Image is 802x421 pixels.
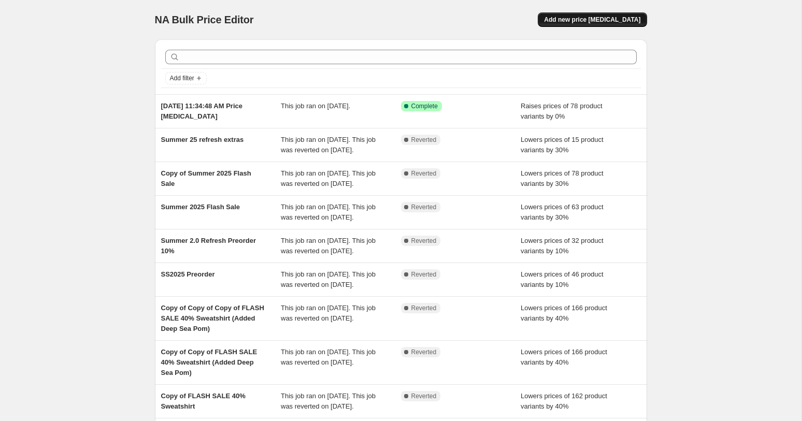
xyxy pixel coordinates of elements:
[411,304,437,312] span: Reverted
[544,16,640,24] span: Add new price [MEDICAL_DATA]
[521,102,603,120] span: Raises prices of 78 product variants by 0%
[411,348,437,356] span: Reverted
[411,237,437,245] span: Reverted
[281,392,376,410] span: This job ran on [DATE]. This job was reverted on [DATE].
[170,74,194,82] span: Add filter
[281,237,376,255] span: This job ran on [DATE]. This job was reverted on [DATE].
[281,102,350,110] span: This job ran on [DATE].
[161,392,246,410] span: Copy of FLASH SALE 40% Sweatshirt
[521,136,604,154] span: Lowers prices of 15 product variants by 30%
[521,203,604,221] span: Lowers prices of 63 product variants by 30%
[161,102,243,120] span: [DATE] 11:34:48 AM Price [MEDICAL_DATA]
[411,392,437,400] span: Reverted
[161,169,251,187] span: Copy of Summer 2025 Flash Sale
[161,304,264,332] span: Copy of Copy of Copy of FLASH SALE 40% Sweatshirt (Added Deep Sea Pom)
[521,392,607,410] span: Lowers prices of 162 product variants by 40%
[411,102,438,110] span: Complete
[165,72,207,84] button: Add filter
[281,348,376,366] span: This job ran on [DATE]. This job was reverted on [DATE].
[161,203,240,211] span: Summer 2025 Flash Sale
[521,304,607,322] span: Lowers prices of 166 product variants by 40%
[281,169,376,187] span: This job ran on [DATE]. This job was reverted on [DATE].
[411,203,437,211] span: Reverted
[281,270,376,288] span: This job ran on [DATE]. This job was reverted on [DATE].
[521,270,604,288] span: Lowers prices of 46 product variants by 10%
[538,12,647,27] button: Add new price [MEDICAL_DATA]
[411,136,437,144] span: Reverted
[161,136,244,143] span: Summer 25 refresh extras
[161,270,215,278] span: SS2025 Preorder
[161,348,257,376] span: Copy of Copy of FLASH SALE 40% Sweatshirt (Added Deep Sea Pom)
[281,203,376,221] span: This job ran on [DATE]. This job was reverted on [DATE].
[411,169,437,178] span: Reverted
[521,237,604,255] span: Lowers prices of 32 product variants by 10%
[521,169,604,187] span: Lowers prices of 78 product variants by 30%
[155,14,254,25] span: NA Bulk Price Editor
[521,348,607,366] span: Lowers prices of 166 product variants by 40%
[281,136,376,154] span: This job ran on [DATE]. This job was reverted on [DATE].
[161,237,256,255] span: Summer 2.0 Refresh Preorder 10%
[281,304,376,322] span: This job ran on [DATE]. This job was reverted on [DATE].
[411,270,437,279] span: Reverted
